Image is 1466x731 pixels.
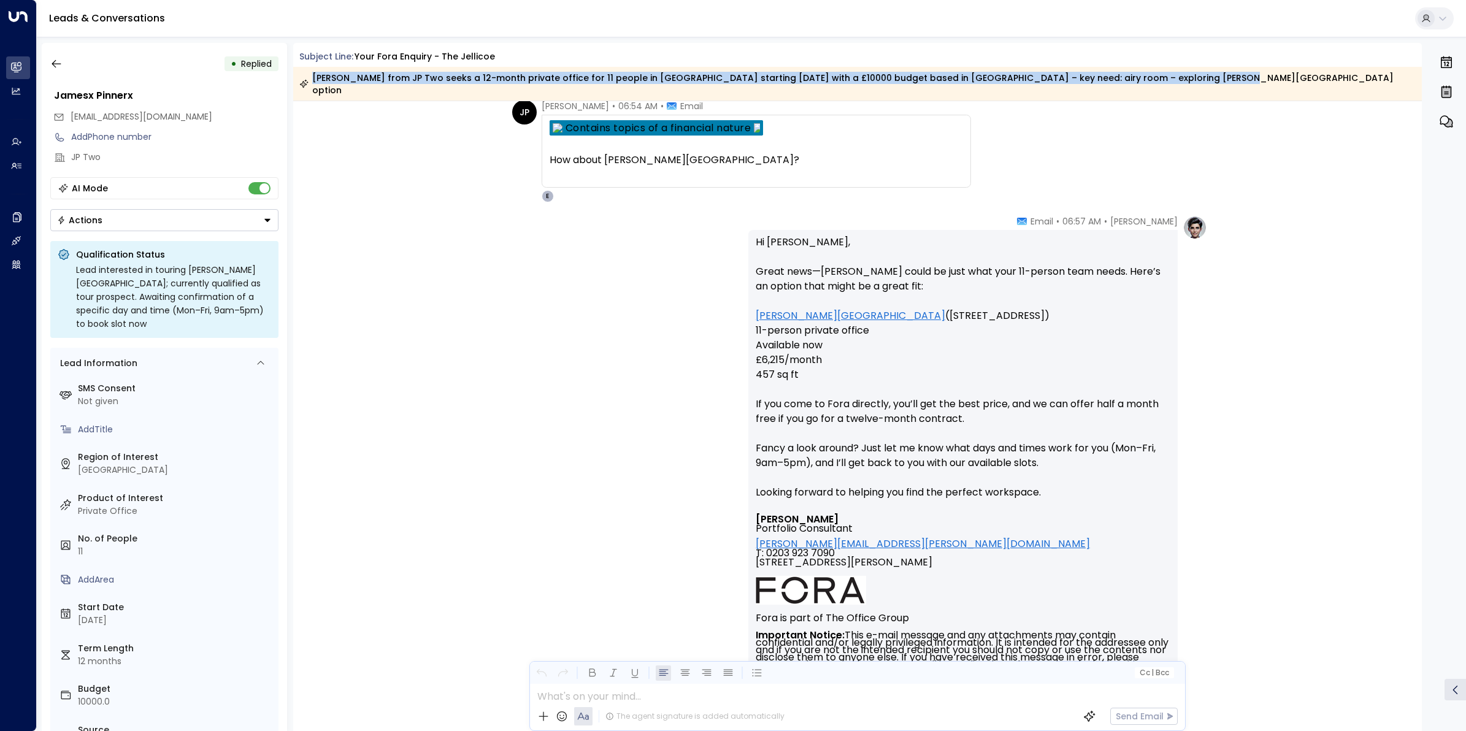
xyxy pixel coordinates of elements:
[1139,668,1169,677] span: Cc Bcc
[542,190,554,202] div: E
[542,100,609,112] span: [PERSON_NAME]
[612,100,615,112] span: •
[78,464,274,476] div: [GEOGRAPHIC_DATA]
[231,53,237,75] div: •
[1134,667,1173,679] button: Cc|Bcc
[78,451,274,464] label: Region of Interest
[78,492,274,505] label: Product of Interest
[555,665,570,681] button: Redo
[756,548,835,557] span: T: 0203 923 7090
[78,382,274,395] label: SMS Consent
[754,123,760,132] img: Contains topics of a financial nature
[72,182,108,194] div: AI Mode
[50,209,278,231] div: Button group with a nested menu
[57,215,102,226] div: Actions
[78,642,274,655] label: Term Length
[1056,215,1059,228] span: •
[76,263,271,331] div: Lead interested in touring [PERSON_NAME][GEOGRAPHIC_DATA]; currently qualified as tour prospect. ...
[1030,215,1053,228] span: Email
[1183,215,1207,240] img: profile-logo.png
[78,573,274,586] div: AddArea
[54,88,278,103] div: Jamesx Pinnerx
[756,576,866,605] img: AIorK4ysLkpAD1VLoJghiceWoVRmgk1XU2vrdoLkeDLGAFfv_vh6vnfJOA1ilUWLDOVq3gZTs86hLsHm3vG-
[78,614,274,627] div: [DATE]
[756,539,1090,548] a: [PERSON_NAME][EMAIL_ADDRESS][PERSON_NAME][DOMAIN_NAME]
[566,123,751,132] a: Contains topics of a financial nature
[71,110,212,123] span: [EMAIL_ADDRESS][DOMAIN_NAME]
[756,611,909,625] font: Fora is part of The Office Group
[512,100,537,124] div: JP
[1151,668,1154,677] span: |
[71,110,212,123] span: jamespinnerbbr@gmail.com
[756,557,932,576] span: [STREET_ADDRESS][PERSON_NAME]
[1104,215,1107,228] span: •
[1062,215,1101,228] span: 06:57 AM
[71,131,278,144] div: AddPhone number
[50,209,278,231] button: Actions
[756,628,845,642] strong: Important Notice:
[78,683,274,695] label: Budget
[299,72,1415,96] div: [PERSON_NAME] from JP Two seeks a 12-month private office for 11 people in [GEOGRAPHIC_DATA] star...
[553,123,562,132] img: Contains topics of a financial nature
[76,248,271,261] p: Qualification Status
[355,50,495,63] div: Your Fora Enquiry - The Jellicoe
[534,665,549,681] button: Undo
[1110,215,1178,228] span: [PERSON_NAME]
[550,153,963,167] div: How about [PERSON_NAME][GEOGRAPHIC_DATA]?
[618,100,658,112] span: 06:54 AM
[78,601,274,614] label: Start Date
[241,58,272,70] span: Replied
[299,50,353,63] span: Subject Line:
[78,532,274,545] label: No. of People
[756,235,1170,515] p: Hi [PERSON_NAME], Great news—[PERSON_NAME] could be just what your 11-person team needs. Here’s a...
[71,151,278,164] div: JP Two
[605,711,785,722] div: The agent signature is added automatically
[756,524,853,533] span: Portfolio Consultant
[78,423,274,436] div: AddTitle
[56,357,137,370] div: Lead Information
[49,11,165,25] a: Leads & Conversations
[78,505,274,518] div: Private Office
[661,100,664,112] span: •
[78,695,274,708] div: 10000.0
[680,100,703,112] span: Email
[756,512,839,526] font: [PERSON_NAME]
[756,308,945,323] a: [PERSON_NAME][GEOGRAPHIC_DATA]
[78,545,274,558] div: 11
[78,655,274,668] div: 12 months
[78,395,274,408] div: Not given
